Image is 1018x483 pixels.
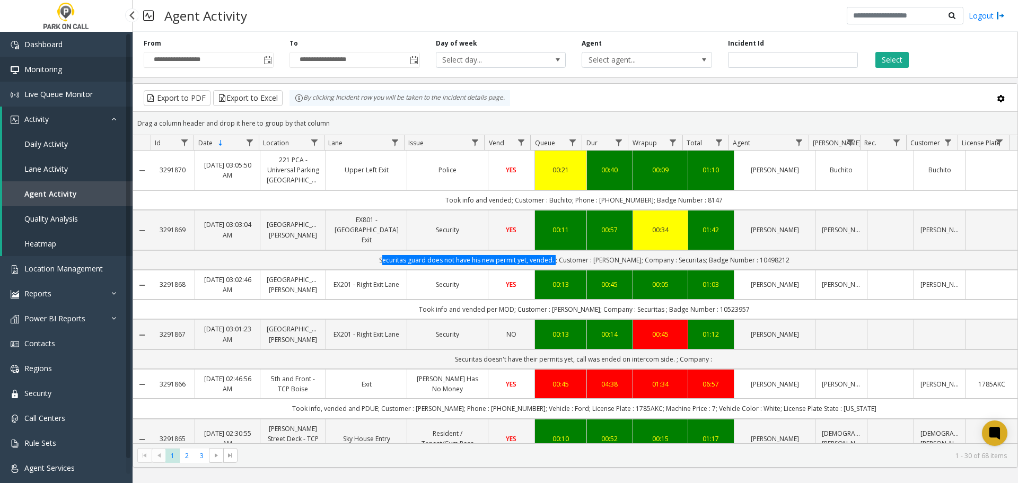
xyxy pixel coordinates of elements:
a: 00:11 [541,225,580,235]
span: Lane Activity [24,164,68,174]
a: 00:09 [639,165,681,175]
img: 'icon' [11,340,19,348]
a: [PERSON_NAME] [920,279,959,289]
div: 00:13 [541,329,580,339]
a: 01:17 [695,434,728,444]
a: Collapse Details [133,281,151,289]
a: Collapse Details [133,331,151,339]
a: Resident / Tenant/Gym Pass [414,428,481,449]
span: Date [198,138,213,147]
a: Activity [2,107,133,131]
a: EX801 - [GEOGRAPHIC_DATA] Exit [332,215,400,245]
img: 'icon' [11,390,19,398]
a: [PERSON_NAME] [741,279,809,289]
div: 00:05 [639,279,681,289]
a: 3291867 [157,329,188,339]
a: Date Filter Menu [242,135,257,150]
a: 00:13 [541,279,580,289]
span: Id [155,138,161,147]
button: Export to PDF [144,90,210,106]
a: Buchito [822,165,861,175]
label: To [289,39,298,48]
span: YES [506,434,516,443]
a: Security [414,225,481,235]
img: 'icon' [11,91,19,99]
a: [GEOGRAPHIC_DATA][PERSON_NAME] [267,275,319,295]
a: EX201 - Right Exit Lane [332,329,400,339]
img: pageIcon [143,3,154,29]
span: YES [506,280,516,289]
a: 00:45 [593,279,627,289]
span: Go to the last page [223,448,238,463]
span: Lane [328,138,343,147]
a: 00:57 [593,225,627,235]
span: Activity [24,114,49,124]
a: Daily Activity [2,131,133,156]
a: NO [495,329,528,339]
span: Queue [535,138,555,147]
span: Monitoring [24,64,62,74]
a: Quality Analysis [2,206,133,231]
a: [DEMOGRAPHIC_DATA][PERSON_NAME] [920,428,959,449]
span: Dur [586,138,598,147]
span: Page 2 [180,449,194,463]
span: Toggle popup [408,52,419,67]
a: Queue Filter Menu [565,135,580,150]
a: YES [495,225,528,235]
a: [PERSON_NAME] [920,225,959,235]
span: Go to the last page [226,451,234,460]
a: Id Filter Menu [177,135,191,150]
a: YES [495,165,528,175]
span: Live Queue Monitor [24,89,93,99]
a: 06:57 [695,379,728,389]
a: [PERSON_NAME] [741,434,809,444]
span: Agent [733,138,750,147]
span: Location [263,138,289,147]
kendo-pager-info: 1 - 30 of 68 items [244,451,1007,460]
span: Location Management [24,264,103,274]
td: Took info, vended and PDUE; Customer : [PERSON_NAME]; Phone : [PHONE_NUMBER]; Vehicle : Ford; Lic... [151,399,1017,418]
span: Vend [489,138,504,147]
img: 'icon' [11,290,19,298]
span: Dashboard [24,39,63,49]
img: infoIcon.svg [295,94,303,102]
a: [GEOGRAPHIC_DATA][PERSON_NAME] [267,219,319,240]
a: 3291869 [157,225,188,235]
span: Page 1 [165,449,180,463]
a: 01:10 [695,165,728,175]
a: [PERSON_NAME] [741,379,809,389]
img: 'icon' [11,265,19,274]
img: 'icon' [11,464,19,473]
a: [PERSON_NAME] [741,329,809,339]
span: Select agent... [582,52,686,67]
a: 01:42 [695,225,728,235]
span: Quality Analysis [24,214,78,224]
a: 04:38 [593,379,627,389]
a: 1785AKC [972,379,1011,389]
a: [DATE] 02:30:55 AM [201,428,254,449]
a: 00:10 [541,434,580,444]
span: Rule Sets [24,438,56,448]
a: 3291865 [157,434,188,444]
img: 'icon' [11,41,19,49]
img: 'icon' [11,116,19,124]
span: Customer [910,138,940,147]
span: Contacts [24,338,55,348]
a: Collapse Details [133,435,151,444]
a: 00:45 [639,329,681,339]
a: 01:12 [695,329,728,339]
a: [DATE] 03:05:50 AM [201,160,254,180]
a: 00:21 [541,165,580,175]
a: Dur Filter Menu [611,135,626,150]
td: Took info and vended per MOD; Customer : [PERSON_NAME]; Company : Securitas ; Badge Number : 1052... [151,300,1017,319]
a: 5th and Front - TCP Boise [267,374,319,394]
a: YES [495,279,528,289]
